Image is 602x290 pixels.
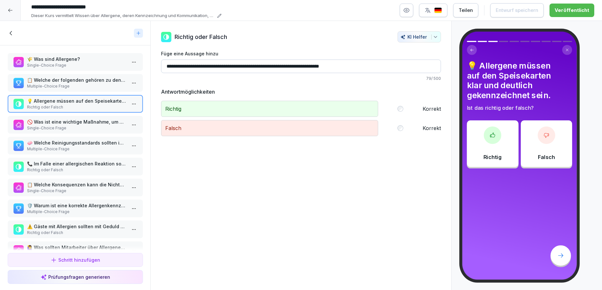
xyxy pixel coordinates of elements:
[397,31,441,42] button: KI Helfer
[161,101,378,117] p: Richtig
[27,56,126,62] p: 🌾 Was sind Allergene?
[434,7,442,14] img: de.svg
[27,244,126,251] p: 🙋‍♀️ Was sollten Mitarbeiter über Allergene wissen, um Fragen der Gäste zu beantworten?
[549,4,594,17] button: Veröffentlicht
[8,200,143,217] div: 🛡️ Warum ist eine korrekte Allergenkennzeichnung wichtig? Wählen Sie alle zutreffenden Antworten ...
[27,125,126,131] p: Single-Choice Frage
[467,104,572,111] p: Ist das richtig oder falsch?
[175,33,227,41] p: Richtig oder Falsch
[161,120,378,136] p: Falsch
[400,34,438,40] div: KI Helfer
[31,13,215,19] p: Dieser Kurs vermittelt Wissen über Allergene, deren Kennzeichnung und Kommunikation, Umgang mit a...
[27,83,126,89] p: Multiple-Choice Frage
[8,253,143,267] button: Schritt hinzufügen
[467,61,572,100] h4: 💡 Allergene müssen auf den Speisekarten klar und deutlich gekennzeichnet sein.
[27,167,126,173] p: Richtig oder Falsch
[8,116,143,134] div: 🚫 Was ist eine wichtige Maßnahme, um Kreuzkontamination zu vermeiden?Single-Choice Frage
[161,50,441,57] label: Füge eine Aussage hinzu
[496,7,538,14] div: Entwurf speichern
[8,220,143,238] div: ⚠️ Gäste mit Allergien sollten mit Geduld und Freundlichkeit behandelt werden.Richtig oder Falsch
[490,3,544,17] button: Entwurf speichern
[8,95,143,113] div: 💡 Allergene müssen auf den Speisekarten klar und deutlich gekennzeichnet sein.Richtig oder Falsch
[27,118,126,125] p: 🚫 Was ist eine wichtige Maßnahme, um Kreuzkontamination zu vermeiden?
[27,139,126,146] p: 🧼 Welche Reinigungsstandards sollten in der Küche beachtet werden? Wählen Sie alle zutreffenden A...
[41,274,110,280] div: Prüfungsfragen generieren
[453,3,478,17] button: Teilen
[8,179,143,196] div: 📋 Welche Konsequenzen kann die Nichteinhaltung der Kennzeichnungspflicht nach sich ziehen?Single-...
[27,188,126,194] p: Single-Choice Frage
[27,98,126,104] p: 💡 Allergene müssen auf den Speisekarten klar und deutlich gekennzeichnet sein.
[27,202,126,209] p: 🛡️ Warum ist eine korrekte Allergenkennzeichnung wichtig? Wählen Sie alle zutreffenden Antworten ...
[423,105,441,113] label: Korrekt
[8,74,143,92] div: 📋 Welche der folgenden gehören zu den 14 Hauptallergenen? Wählen Sie alle zutreffenden Antworten ...
[27,62,126,68] p: Single-Choice Frage
[27,77,126,83] p: 📋 Welche der folgenden gehören zu den 14 Hauptallergenen? Wählen Sie alle zutreffenden Antworten ...
[555,7,589,14] div: Veröffentlicht
[8,53,143,71] div: 🌾 Was sind Allergene?Single-Choice Frage
[459,7,473,14] div: Teilen
[8,158,143,175] div: 📞 Im Falle einer allergischen Reaktion sollte sofort die Notrufnummer 112 gewählt werden.Richtig ...
[538,153,555,161] p: Falsch
[423,124,441,132] label: Korrekt
[27,181,126,188] p: 📋 Welche Konsequenzen kann die Nichteinhaltung der Kennzeichnungspflicht nach sich ziehen?
[8,270,143,284] button: Prüfungsfragen generieren
[8,241,143,259] div: 🙋‍♀️ Was sollten Mitarbeiter über Allergene wissen, um Fragen der Gäste zu beantworten?Single-Cho...
[161,88,441,96] h5: Antwortmöglichkeiten
[27,230,126,236] p: Richtig oder Falsch
[27,160,126,167] p: 📞 Im Falle einer allergischen Reaktion sollte sofort die Notrufnummer 112 gewählt werden.
[27,104,126,110] p: Richtig oder Falsch
[8,137,143,154] div: 🧼 Welche Reinigungsstandards sollten in der Küche beachtet werden? Wählen Sie alle zutreffenden A...
[51,257,100,263] div: Schritt hinzufügen
[27,209,126,215] p: Multiple-Choice Frage
[27,223,126,230] p: ⚠️ Gäste mit Allergien sollten mit Geduld und Freundlichkeit behandelt werden.
[161,76,441,81] p: 79 / 500
[27,146,126,152] p: Multiple-Choice Frage
[483,153,502,161] p: Richtig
